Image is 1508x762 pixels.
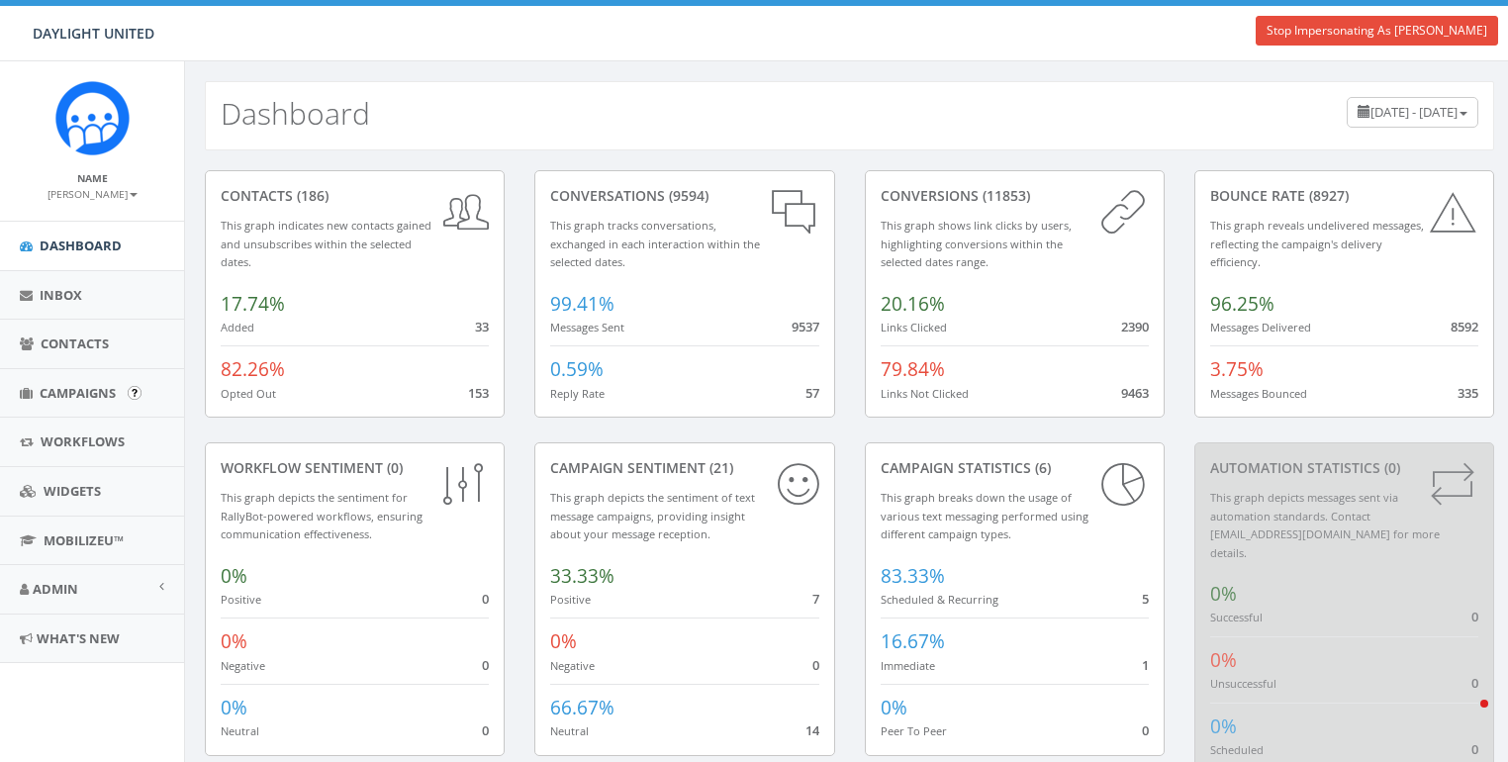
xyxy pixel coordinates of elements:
[1370,103,1458,121] span: [DATE] - [DATE]
[77,171,108,185] small: Name
[221,218,431,269] small: This graph indicates new contacts gained and unsubscribes within the selected dates.
[1142,590,1149,608] span: 5
[1471,740,1478,758] span: 0
[805,721,819,739] span: 14
[1451,318,1478,335] span: 8592
[550,458,818,478] div: Campaign Sentiment
[55,81,130,155] img: Rally_Corp_Icon.png
[221,490,423,541] small: This graph depicts the sentiment for RallyBot-powered workflows, ensuring communication effective...
[792,318,819,335] span: 9537
[1210,186,1478,206] div: Bounce Rate
[33,580,78,598] span: Admin
[550,723,589,738] small: Neutral
[550,291,614,317] span: 99.41%
[221,658,265,673] small: Negative
[1458,384,1478,402] span: 335
[221,386,276,401] small: Opted Out
[550,695,614,720] span: 66.67%
[44,482,101,500] span: Widgets
[1121,384,1149,402] span: 9463
[1210,676,1276,691] small: Unsuccessful
[881,592,998,607] small: Scheduled & Recurring
[221,320,254,334] small: Added
[221,356,285,382] span: 82.26%
[1210,742,1264,757] small: Scheduled
[41,432,125,450] span: Workflows
[128,386,141,400] input: Submit
[550,320,624,334] small: Messages Sent
[482,656,489,674] span: 0
[881,218,1072,269] small: This graph shows link clicks by users, highlighting conversions within the selected dates range.
[1471,608,1478,625] span: 0
[550,356,604,382] span: 0.59%
[383,458,403,477] span: (0)
[221,563,247,589] span: 0%
[221,458,489,478] div: Workflow Sentiment
[881,695,907,720] span: 0%
[44,531,124,549] span: MobilizeU™
[221,291,285,317] span: 17.74%
[221,723,259,738] small: Neutral
[1210,291,1274,317] span: 96.25%
[550,490,755,541] small: This graph depicts the sentiment of text message campaigns, providing insight about your message ...
[881,356,945,382] span: 79.84%
[881,563,945,589] span: 83.33%
[1210,218,1424,269] small: This graph reveals undelivered messages, reflecting the campaign's delivery efficiency.
[550,592,591,607] small: Positive
[550,658,595,673] small: Negative
[881,658,935,673] small: Immediate
[881,386,969,401] small: Links Not Clicked
[550,186,818,206] div: conversations
[1471,674,1478,692] span: 0
[881,186,1149,206] div: conversions
[1142,721,1149,739] span: 0
[1256,16,1498,46] a: Stop Impersonating As [PERSON_NAME]
[550,563,614,589] span: 33.33%
[33,24,154,43] span: DAYLIGHT UNITED
[482,590,489,608] span: 0
[1380,458,1400,477] span: (0)
[40,384,116,402] span: Campaigns
[1210,386,1307,401] small: Messages Bounced
[1210,458,1478,478] div: Automation Statistics
[881,490,1088,541] small: This graph breaks down the usage of various text messaging performed using different campaign types.
[1210,647,1237,673] span: 0%
[1210,610,1263,624] small: Successful
[881,291,945,317] span: 20.16%
[805,384,819,402] span: 57
[665,186,708,205] span: (9594)
[881,723,947,738] small: Peer To Peer
[1210,581,1237,607] span: 0%
[812,590,819,608] span: 7
[221,628,247,654] span: 0%
[1210,356,1264,382] span: 3.75%
[1210,320,1311,334] small: Messages Delivered
[47,187,138,201] small: [PERSON_NAME]
[1441,695,1488,742] iframe: Intercom live chat
[221,186,489,206] div: contacts
[475,318,489,335] span: 33
[1031,458,1051,477] span: (6)
[293,186,329,205] span: (186)
[41,334,109,352] span: Contacts
[40,237,122,254] span: Dashboard
[1305,186,1349,205] span: (8927)
[37,629,120,647] span: What's New
[881,458,1149,478] div: Campaign Statistics
[1210,490,1440,560] small: This graph depicts messages sent via automation standards. Contact [EMAIL_ADDRESS][DOMAIN_NAME] f...
[706,458,733,477] span: (21)
[221,97,370,130] h2: Dashboard
[550,218,760,269] small: This graph tracks conversations, exchanged in each interaction within the selected dates.
[881,320,947,334] small: Links Clicked
[468,384,489,402] span: 153
[1142,656,1149,674] span: 1
[1121,318,1149,335] span: 2390
[221,592,261,607] small: Positive
[979,186,1030,205] span: (11853)
[812,656,819,674] span: 0
[482,721,489,739] span: 0
[550,628,577,654] span: 0%
[881,628,945,654] span: 16.67%
[40,286,82,304] span: Inbox
[47,184,138,202] a: [PERSON_NAME]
